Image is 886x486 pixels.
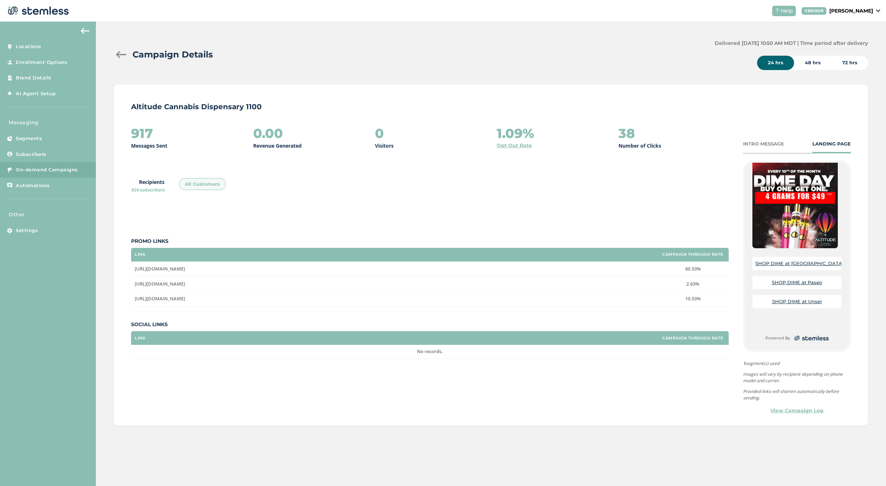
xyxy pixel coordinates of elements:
[16,90,56,97] span: AI Agent Setup
[743,388,851,401] p: Provided links will shorten automatically before sending.
[16,135,42,142] span: Segments
[757,56,794,70] div: 24 hrs
[135,281,653,287] label: https://www.nmaltitude.com/paseo-del-norte-1
[794,56,831,70] div: 48 hrs
[135,266,653,272] label: https://www.nmaltitude.com/rio-rancho-1
[775,9,779,13] img: icon-help-white-03924b79.svg
[16,227,38,234] span: Settings
[131,178,164,193] label: Recipients
[135,252,145,257] label: Link
[6,4,69,18] img: logo-dark-0685b13c.svg
[772,298,822,304] a: SHOP DIME at Unser
[685,265,701,272] span: 60.53%
[743,360,851,367] span: segment(s) used
[179,178,226,190] div: All Customers
[793,334,829,342] img: logo-dark-0685b13c.svg
[131,142,167,149] p: Messages Sent
[765,335,790,341] small: Powered By
[850,452,886,486] iframe: Chat Widget
[662,336,723,341] label: Campaign Through Rate
[135,296,653,302] label: https://www.nmaltitude.com/unser
[253,126,283,140] h2: 0.00
[876,9,880,12] img: icon_down-arrow-small-66adaf34.svg
[81,28,89,34] img: icon-arrow-back-accent-c549486e.svg
[802,7,826,15] div: VENDOR
[16,74,51,82] span: Brand Details
[755,260,844,266] a: SHOP DIME at [GEOGRAPHIC_DATA]
[781,7,793,15] span: Help
[16,151,46,158] span: Subscribers
[660,296,725,302] label: 10.53%
[743,371,851,384] p: Images will vary by recipient depending on phone model and carrier.
[660,281,725,287] label: 2.63%
[16,166,78,173] span: On-demand Campaigns
[618,142,661,149] p: Number of Clicks
[685,295,701,302] span: 10.53%
[686,281,699,287] span: 2.63%
[497,126,534,140] h2: 1.09%
[131,102,851,112] p: Altitude Cannabis Dispensary 1100
[812,140,851,148] div: LANDING PAGE
[16,182,50,189] span: Automations
[831,56,868,70] div: 72 hrs
[131,321,729,328] label: Social Links
[752,138,838,248] img: 5Wa4gJHTJb5udV4UmT7n5QAd8lL0H5Xv8MRatj5C.png
[133,48,213,61] h2: Campaign Details
[618,126,635,140] h2: 38
[131,187,164,193] span: 924 subscribers
[829,7,873,15] p: [PERSON_NAME]
[743,360,746,366] strong: 1
[770,407,824,415] a: View Campaign Log
[715,40,868,47] label: Delivered [DATE] 10:50 AM MDT | Time period after delivery
[497,142,532,149] a: Opt Out Rate
[135,265,185,272] span: [URL][DOMAIN_NAME]
[16,59,67,66] span: Enrollment Options
[417,348,443,355] span: No records.
[135,281,185,287] span: [URL][DOMAIN_NAME]
[131,126,153,140] h2: 917
[135,295,185,302] span: [URL][DOMAIN_NAME]
[375,142,394,149] p: Visitors
[131,237,729,245] label: Promo Links
[772,279,822,285] a: SHOP DIME at Paseo
[16,43,41,50] span: Locations
[375,126,384,140] h2: 0
[743,140,784,148] div: INTRO MESSAGE
[135,336,145,341] label: Link
[662,252,723,257] label: Campaign Through Rate
[660,266,725,272] label: 60.53%
[253,142,302,149] p: Revenue Generated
